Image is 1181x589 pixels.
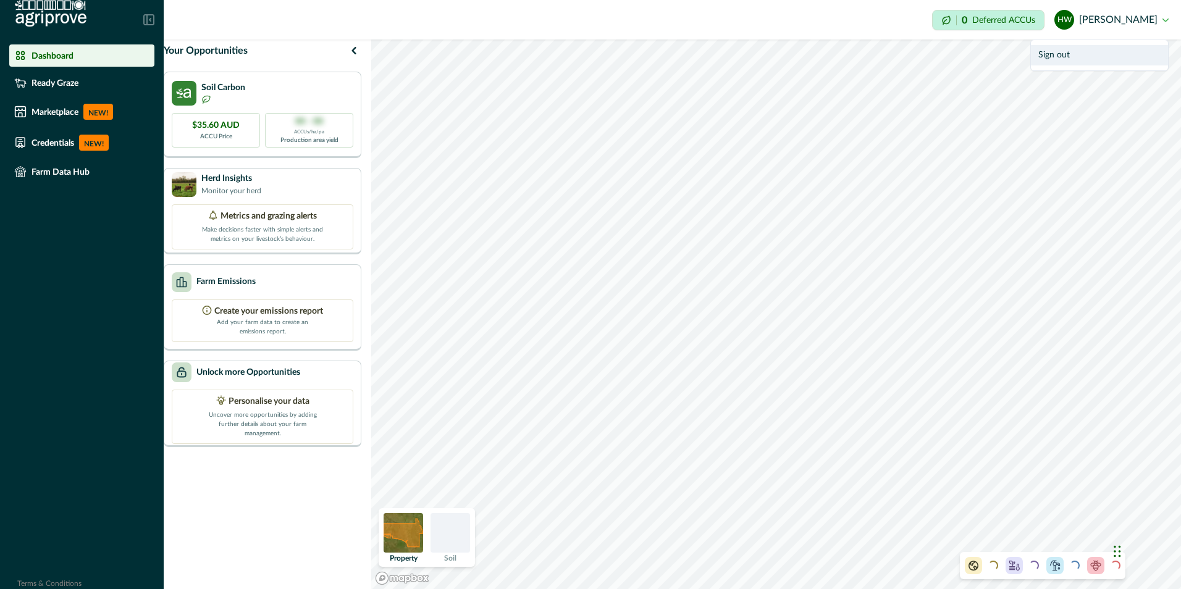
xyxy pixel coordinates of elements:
[201,185,261,196] p: Monitor your herd
[79,135,109,151] p: NEW!
[164,43,248,58] p: Your Opportunities
[32,167,90,177] p: Farm Data Hub
[221,210,317,223] p: Metrics and grazing alerts
[9,130,154,156] a: CredentialsNEW!
[196,275,256,288] p: Farm Emissions
[9,44,154,67] a: Dashboard
[229,395,309,408] p: Personalise your data
[32,51,74,61] p: Dashboard
[200,132,232,141] p: ACCU Price
[196,366,300,379] p: Unlock more Opportunities
[32,138,74,148] p: Credentials
[17,580,82,587] a: Terms & Conditions
[1110,520,1172,580] iframe: Chat Widget
[9,161,154,183] a: Farm Data Hub
[32,107,78,117] p: Marketplace
[390,554,418,562] p: Property
[9,72,154,94] a: Ready Graze
[214,305,323,318] p: Create your emissions report
[216,318,309,336] p: Add your farm data to create an emissions report.
[384,513,423,553] img: property preview
[294,128,324,136] p: ACCUs/ha/pa
[201,408,324,438] p: Uncover more opportunities by adding further details about your farm management.
[192,119,240,132] p: $35.60 AUD
[201,223,324,244] p: Make decisions faster with simple alerts and metrics on your livestock’s behaviour.
[83,104,113,120] p: NEW!
[444,554,456,562] p: Soil
[375,571,429,585] a: Mapbox logo
[280,136,338,145] p: Production area yield
[201,81,245,94] p: Soil Carbon
[972,15,1035,25] p: Deferred ACCUs
[9,99,154,125] a: MarketplaceNEW!
[295,115,323,128] p: 00 - 00
[1031,45,1168,65] button: Sign out
[962,15,967,25] p: 0
[32,78,78,88] p: Ready Graze
[1114,533,1121,570] div: Drag
[1054,5,1169,35] button: Helen Wyatt[PERSON_NAME]
[201,172,261,185] p: Herd Insights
